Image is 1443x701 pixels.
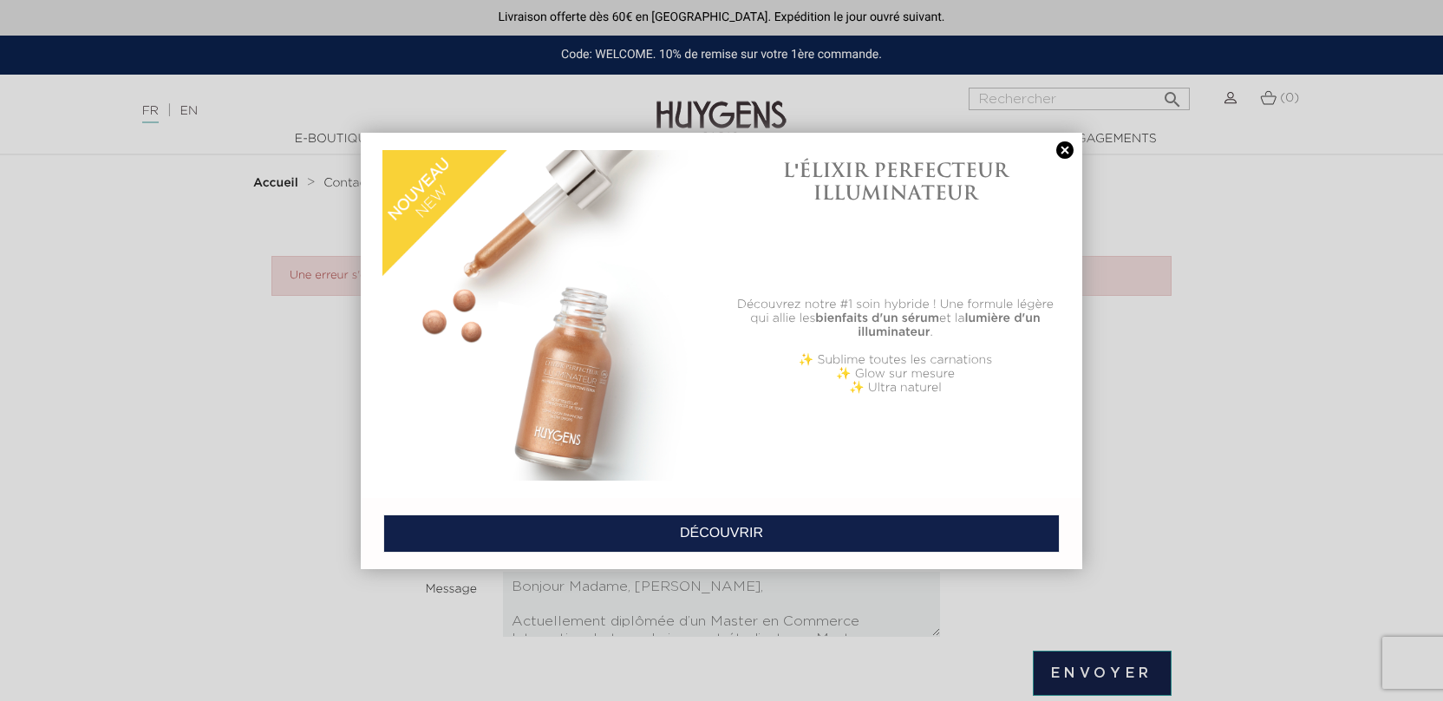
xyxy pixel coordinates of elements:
[730,298,1061,339] p: Découvrez notre #1 soin hybride ! Une formule légère qui allie les et la .
[730,381,1061,395] p: ✨ Ultra naturel
[815,312,939,324] b: bienfaits d'un sérum
[730,159,1061,205] h1: L'ÉLIXIR PERFECTEUR ILLUMINATEUR
[383,514,1060,553] a: DÉCOUVRIR
[858,312,1040,338] b: lumière d'un illuminateur
[730,353,1061,367] p: ✨ Sublime toutes les carnations
[730,367,1061,381] p: ✨ Glow sur mesure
